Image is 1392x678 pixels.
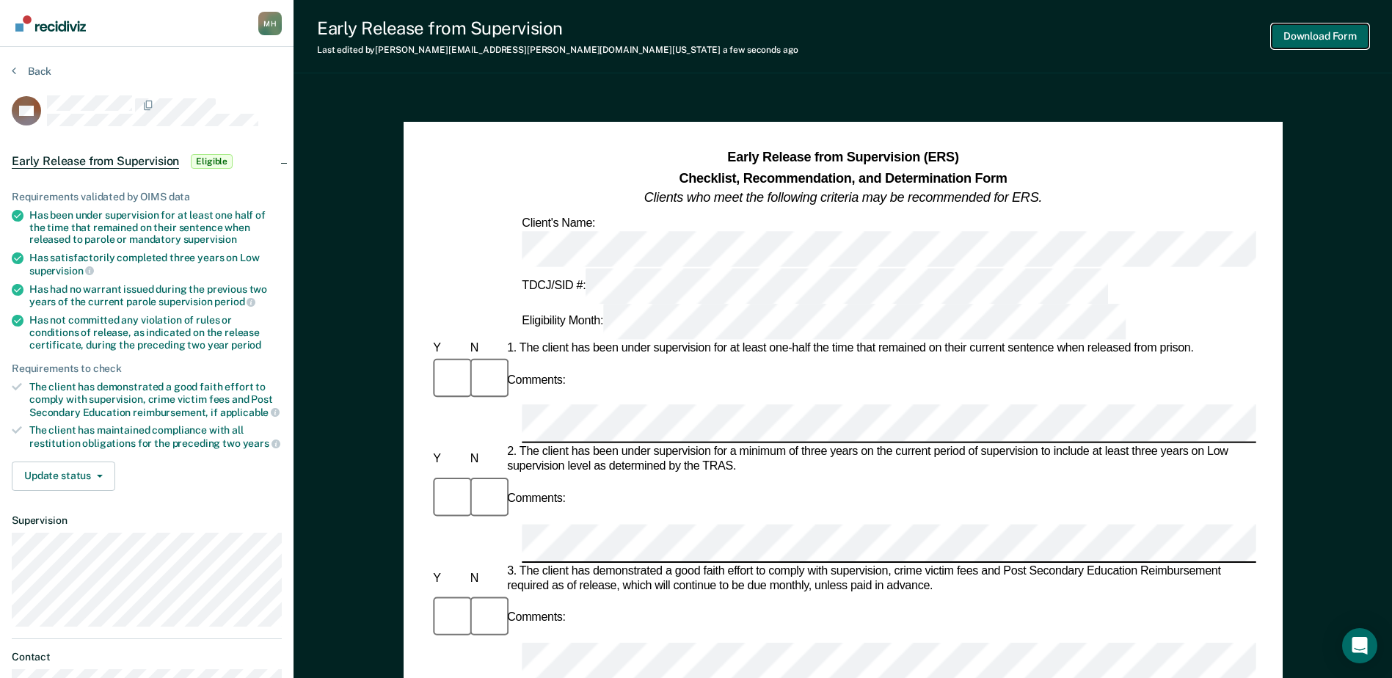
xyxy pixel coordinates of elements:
[644,190,1042,205] em: Clients who meet the following criteria may be recommended for ERS.
[220,407,280,418] span: applicable
[231,339,261,351] span: period
[15,15,86,32] img: Recidiviz
[12,154,179,169] span: Early Release from Supervision
[29,424,282,449] div: The client has maintained compliance with all restitution obligations for the preceding two
[679,170,1007,185] strong: Checklist, Recommendation, and Determination Form
[12,65,51,78] button: Back
[504,492,569,506] div: Comments:
[504,611,569,626] div: Comments:
[504,341,1256,356] div: 1. The client has been under supervision for at least one-half the time that remained on their cu...
[317,45,798,55] div: Last edited by [PERSON_NAME][EMAIL_ADDRESS][PERSON_NAME][DOMAIN_NAME][US_STATE]
[29,209,282,246] div: Has been under supervision for at least one half of the time that remained on their sentence when...
[467,572,503,586] div: N
[504,445,1256,475] div: 2. The client has been under supervision for a minimum of three years on the current period of su...
[430,341,467,356] div: Y
[317,18,798,39] div: Early Release from Supervision
[214,296,255,307] span: period
[183,233,237,245] span: supervision
[12,514,282,527] dt: Supervision
[1272,24,1369,48] button: Download Form
[191,154,233,169] span: Eligible
[723,45,798,55] span: a few seconds ago
[12,651,282,663] dt: Contact
[727,150,958,165] strong: Early Release from Supervision (ERS)
[504,373,569,387] div: Comments:
[519,268,1111,304] div: TDCJ/SID #:
[430,572,467,586] div: Y
[504,564,1256,594] div: 3. The client has demonstrated a good faith effort to comply with supervision, crime victim fees ...
[12,191,282,203] div: Requirements validated by OIMS data
[29,381,282,418] div: The client has demonstrated a good faith effort to comply with supervision, crime victim fees and...
[29,252,282,277] div: Has satisfactorily completed three years on Low
[519,304,1129,340] div: Eligibility Month:
[12,362,282,375] div: Requirements to check
[29,265,94,277] span: supervision
[12,462,115,491] button: Update status
[467,341,503,356] div: N
[1342,628,1377,663] div: Open Intercom Messenger
[243,437,280,449] span: years
[258,12,282,35] button: Profile dropdown button
[258,12,282,35] div: M H
[29,283,282,308] div: Has had no warrant issued during the previous two years of the current parole supervision
[29,314,282,351] div: Has not committed any violation of rules or conditions of release, as indicated on the release ce...
[430,453,467,467] div: Y
[467,453,503,467] div: N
